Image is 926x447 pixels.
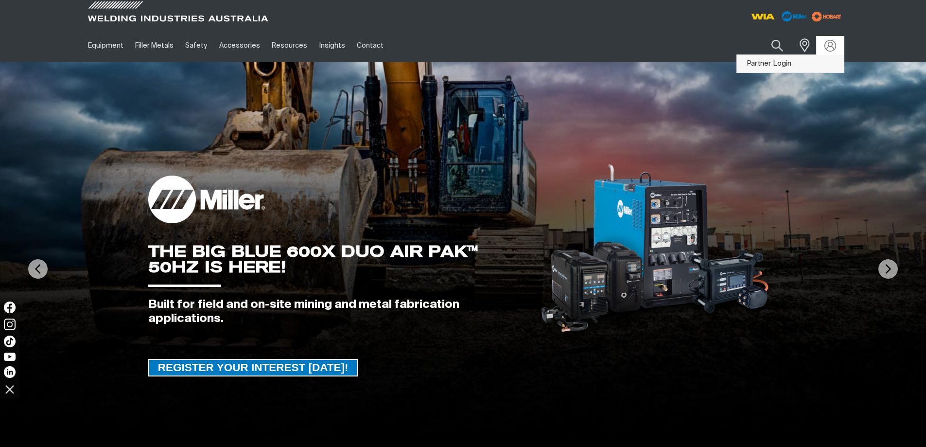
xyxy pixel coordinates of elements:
[313,29,350,62] a: Insights
[129,29,179,62] a: Filler Metals
[82,29,654,62] nav: Main
[878,259,898,279] img: NextArrow
[213,29,266,62] a: Accessories
[266,29,313,62] a: Resources
[148,244,525,275] div: THE BIG BLUE 600X DUO AIR PAK™ 50HZ IS HERE!
[179,29,213,62] a: Safety
[4,353,16,361] img: YouTube
[82,29,129,62] a: Equipment
[737,55,844,73] a: Partner Login
[4,302,16,313] img: Facebook
[4,366,16,378] img: LinkedIn
[148,298,525,326] div: Built for field and on-site mining and metal fabrication applications.
[809,9,844,24] img: miller
[1,381,18,397] img: hide socials
[761,34,794,57] button: Search products
[4,319,16,330] img: Instagram
[148,359,358,376] a: REGISTER YOUR INTEREST TODAY!
[149,359,357,376] span: REGISTER YOUR INTEREST [DATE]!
[748,34,793,57] input: Product name or item number...
[28,259,48,279] img: PrevArrow
[351,29,389,62] a: Contact
[4,336,16,347] img: TikTok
